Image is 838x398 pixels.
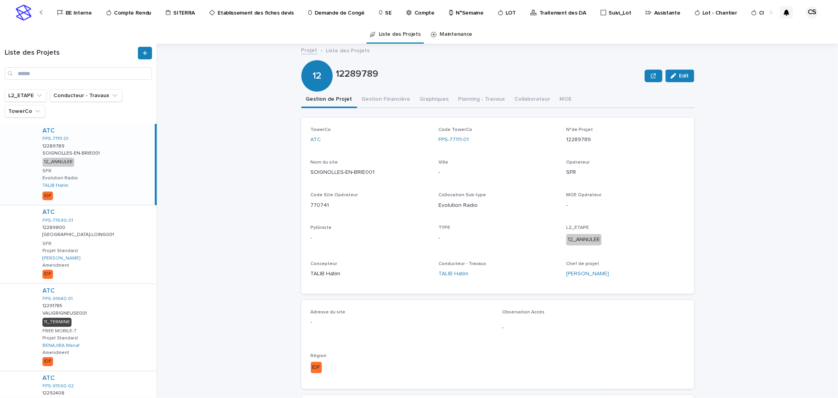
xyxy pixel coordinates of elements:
[311,193,358,197] span: Code Site Opérateur
[42,350,69,356] p: Amendment
[566,193,601,197] span: MOE Opérateur
[5,105,45,118] button: TowerCo
[415,92,454,108] button: Graphiques
[438,160,448,165] span: Ville
[311,270,429,278] p: TALIB Hatim
[42,383,74,389] a: FPS-91590-02
[42,287,55,295] a: ATC
[311,354,327,358] span: Région
[311,160,338,165] span: Nom du site
[566,225,589,230] span: L2_ETAPE
[42,192,53,200] div: IDF
[438,262,486,266] span: Conducteur - Travaux
[566,270,609,278] a: [PERSON_NAME]
[438,193,486,197] span: Collocation Sub-type
[311,318,493,326] p: -
[42,142,66,149] p: 12289789
[301,45,317,54] a: Projet
[50,89,122,102] button: Conducteur - Travaux
[42,302,64,309] p: 12291785
[311,262,337,266] span: Concepteur
[42,343,79,348] a: BENAJIBA Manaf
[379,25,421,44] a: Liste des Projets
[301,92,357,108] button: Gestion de Projet
[311,234,429,242] p: -
[566,201,684,210] p: -
[42,263,69,268] p: Amendment
[311,225,332,230] span: Pylôniste
[440,25,473,44] a: Maintenance
[42,208,55,216] a: ATC
[42,175,78,181] p: Evolution Radio
[336,68,642,80] p: 12289789
[806,6,818,19] div: CS
[438,225,450,230] span: TYPE
[311,201,429,210] p: 770741
[311,127,331,132] span: TowerCo
[42,248,78,254] p: Projet Standard
[5,89,47,102] button: L2_ETAPE
[438,127,472,132] span: Code TowerCo
[326,46,370,54] p: Liste des Projets
[42,374,55,382] a: ATC
[42,230,116,238] p: [GEOGRAPHIC_DATA]-LOING001
[566,234,601,245] div: 12_ANNULEE
[311,310,346,315] span: Adresse du site
[42,168,51,174] p: SFR
[42,270,53,278] div: IDF
[42,335,78,341] p: Projet Standard
[311,136,321,144] a: ATC
[42,309,88,316] p: VAUGRIGNEUSE001
[42,296,73,302] a: FPS-91640-01
[566,262,599,266] span: Chef de projet
[566,168,684,177] p: SFR
[42,158,74,166] div: 12_ANNULEE
[311,168,429,177] p: SOIGNOLLES-EN-BRIE001
[42,241,51,247] p: SFR
[42,389,66,396] p: 12292408
[42,318,72,326] div: 11_TERMINE
[5,67,152,80] input: Search
[5,49,136,57] h1: Liste des Projets
[679,73,689,79] span: Edit
[42,136,68,142] a: FPS-77111-01
[16,5,31,20] img: stacker-logo-s-only.png
[42,218,73,223] a: FPS-77690-01
[566,160,590,165] span: Opérateur
[311,362,322,373] div: IDF
[42,256,80,261] a: [PERSON_NAME]
[566,127,593,132] span: N°de Projet
[42,328,77,334] p: FREE MOBILE-T
[438,201,557,210] p: Evolution Radio
[566,136,684,144] p: 12289789
[438,270,468,278] a: TALIB Hatim
[42,357,53,366] div: IDF
[454,92,510,108] button: Planning - Travaux
[438,136,469,144] a: FPS-77111-01
[555,92,577,108] button: MOE
[357,92,415,108] button: Gestion Financière
[42,183,68,188] a: TALIB Hatim
[502,324,685,332] p: -
[438,234,557,242] p: -
[502,310,545,315] span: Observation Accès
[666,70,694,82] button: Edit
[42,127,55,135] a: ATC
[438,168,557,177] p: -
[301,39,333,81] div: 12
[42,223,67,230] p: 12289800
[42,149,101,156] p: SOIGNOLLES-EN-BRIE001
[510,92,555,108] button: Collaborateur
